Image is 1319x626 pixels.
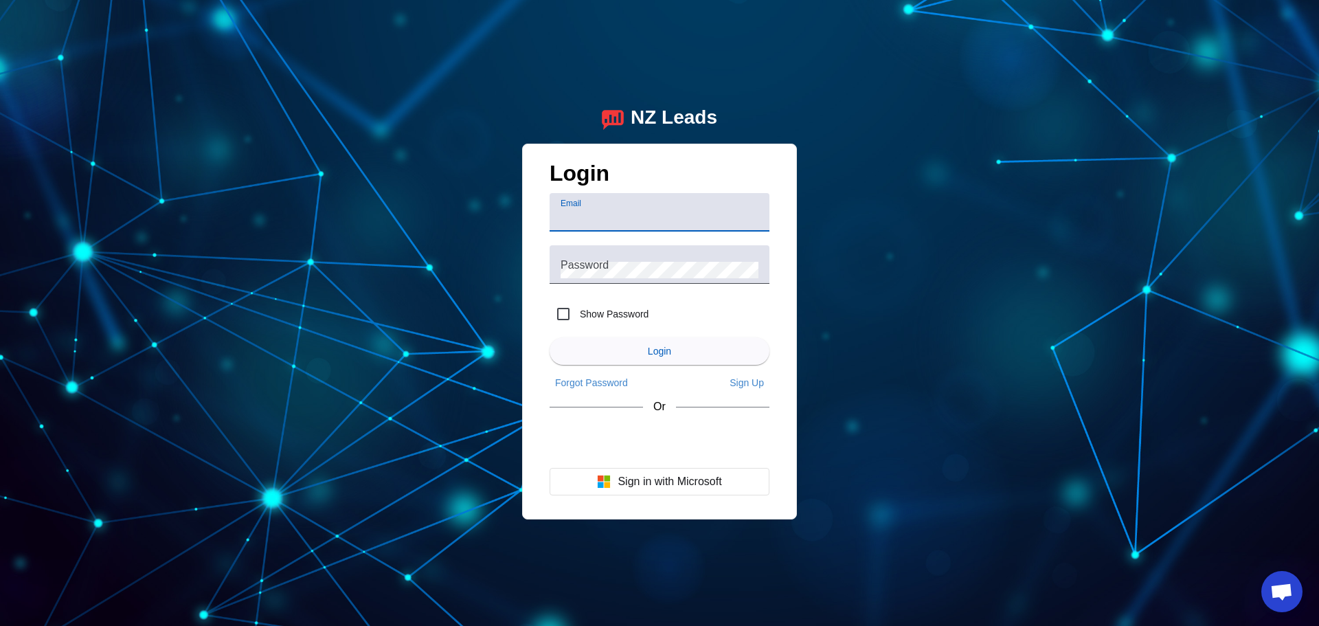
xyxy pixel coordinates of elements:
[730,377,764,388] span: Sign Up
[555,377,628,388] span: Forgot Password
[653,401,666,413] span: Or
[631,107,717,130] div: NZ Leads
[602,107,717,130] a: logoNZ Leads
[561,258,609,270] mat-label: Password
[602,107,624,130] img: logo
[561,199,581,208] mat-label: Email
[550,468,769,495] button: Sign in with Microsoft
[550,161,769,193] h1: Login
[597,475,611,489] img: Microsoft logo
[648,346,671,357] span: Login
[1261,571,1303,612] a: Open chat
[577,307,649,321] label: Show Password
[550,337,769,365] button: Login
[543,425,776,456] iframe: Sign in with Google Button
